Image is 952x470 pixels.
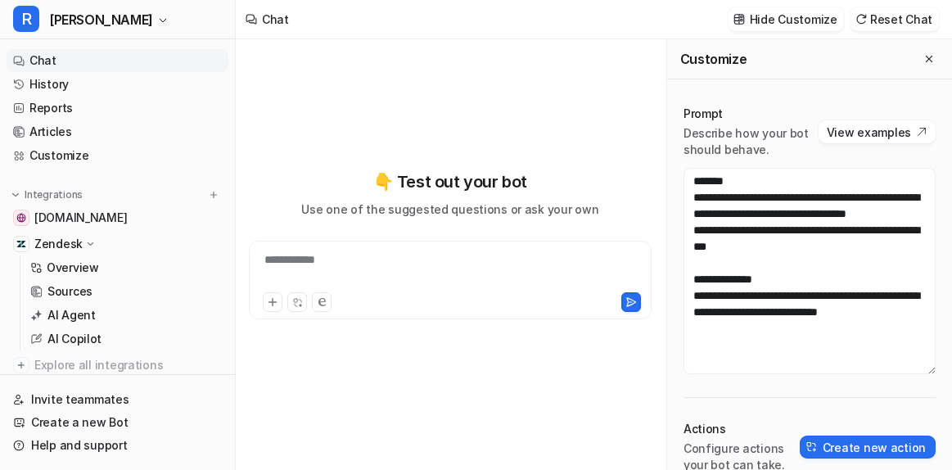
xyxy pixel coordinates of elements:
[47,283,92,300] p: Sources
[7,144,228,167] a: Customize
[733,13,745,25] img: customize
[7,388,228,411] a: Invite teammates
[7,120,228,143] a: Articles
[7,97,228,120] a: Reports
[7,73,228,96] a: History
[7,49,228,72] a: Chat
[684,125,819,158] p: Describe how your bot should behave.
[7,354,228,377] a: Explore all integrations
[24,328,228,350] a: AI Copilot
[10,189,21,201] img: expand menu
[7,434,228,457] a: Help and support
[47,331,102,347] p: AI Copilot
[24,256,228,279] a: Overview
[49,8,153,31] span: [PERSON_NAME]
[800,436,936,459] button: Create new action
[208,189,219,201] img: menu_add.svg
[7,206,228,229] a: swyfthome.com[DOMAIN_NAME]
[819,120,936,143] button: View examples
[24,280,228,303] a: Sources
[16,213,26,223] img: swyfthome.com
[47,260,99,276] p: Overview
[855,13,867,25] img: reset
[680,51,747,67] h2: Customize
[16,239,26,249] img: Zendesk
[34,236,83,252] p: Zendesk
[262,11,289,28] div: Chat
[301,201,598,218] p: Use one of the suggested questions or ask your own
[684,421,800,437] p: Actions
[919,49,939,69] button: Close flyout
[34,352,222,378] span: Explore all integrations
[373,169,527,194] p: 👇 Test out your bot
[13,6,39,32] span: R
[684,106,819,122] p: Prompt
[7,411,228,434] a: Create a new Bot
[729,7,844,31] button: Hide Customize
[750,11,837,28] p: Hide Customize
[47,307,96,323] p: AI Agent
[850,7,939,31] button: Reset Chat
[24,304,228,327] a: AI Agent
[34,210,127,226] span: [DOMAIN_NAME]
[25,188,83,201] p: Integrations
[13,357,29,373] img: explore all integrations
[7,187,88,203] button: Integrations
[806,441,818,453] img: create-action-icon.svg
